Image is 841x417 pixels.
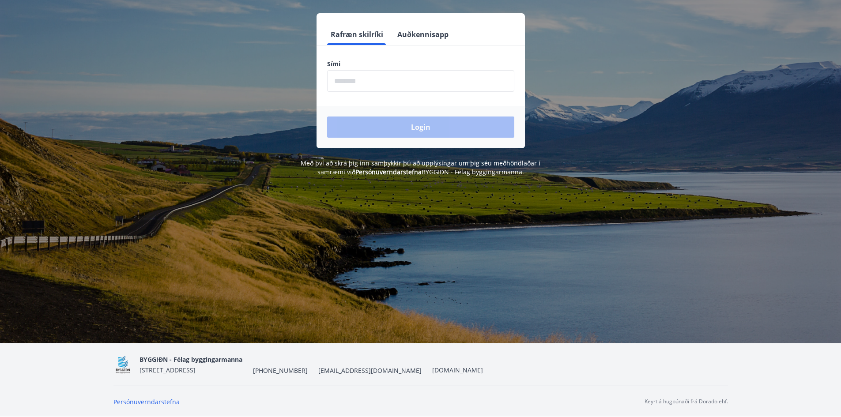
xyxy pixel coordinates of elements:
[140,355,242,364] span: BYGGIÐN - Félag byggingarmanna
[432,366,483,374] a: [DOMAIN_NAME]
[140,366,196,374] span: [STREET_ADDRESS]
[327,60,514,68] label: Sími
[113,398,180,406] a: Persónuverndarstefna
[645,398,728,406] p: Keyrt á hugbúnaði frá Dorado ehf.
[301,159,540,176] span: Með því að skrá þig inn samþykkir þú að upplýsingar um þig séu meðhöndlaðar í samræmi við BYGGIÐN...
[394,24,452,45] button: Auðkennisapp
[253,366,308,375] span: [PHONE_NUMBER]
[318,366,422,375] span: [EMAIL_ADDRESS][DOMAIN_NAME]
[113,355,132,374] img: BKlGVmlTW1Qrz68WFGMFQUcXHWdQd7yePWMkvn3i.png
[327,24,387,45] button: Rafræn skilríki
[355,168,422,176] a: Persónuverndarstefna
